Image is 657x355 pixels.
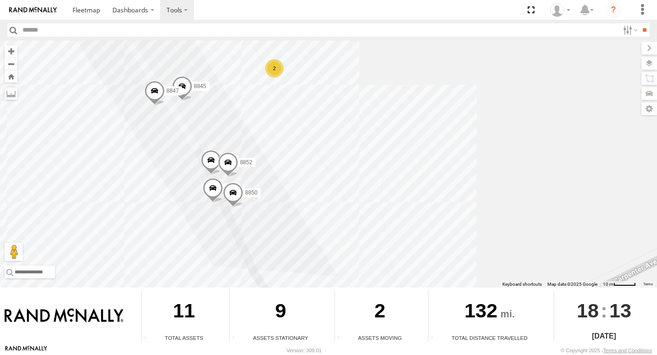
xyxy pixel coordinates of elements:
[619,23,639,37] label: Search Filter Options
[429,335,442,342] div: Total distance travelled by all assets within specified date range and applied filters
[5,308,123,324] img: Rand McNally
[600,281,639,288] button: Map Scale: 10 m per 45 pixels
[5,57,17,70] button: Zoom out
[606,3,621,17] i: ?
[429,291,551,334] div: 132
[5,70,17,83] button: Zoom Home
[335,291,425,334] div: 2
[335,335,349,342] div: Total number of assets current in transit.
[265,59,284,78] div: 2
[194,83,206,89] span: 8845
[603,282,613,287] span: 10 m
[429,334,551,342] div: Total Distance Travelled
[5,87,17,100] label: Measure
[554,331,654,342] div: [DATE]
[142,291,226,334] div: 11
[167,87,179,94] span: 8847
[554,291,654,330] div: :
[609,291,631,330] span: 13
[577,291,599,330] span: 18
[245,189,257,195] span: 8850
[5,45,17,57] button: Zoom in
[240,159,252,166] span: 8852
[643,282,653,286] a: Terms (opens in new tab)
[142,335,156,342] div: Total number of Enabled Assets
[230,334,331,342] div: Assets Stationary
[230,335,244,342] div: Total number of assets current stationary.
[5,346,47,355] a: Visit our Website
[230,291,331,334] div: 9
[5,243,23,261] button: Drag Pegman onto the map to open Street View
[9,7,57,13] img: rand-logo.svg
[547,3,573,17] div: Valeo Dash
[502,281,542,288] button: Keyboard shortcuts
[641,102,657,115] label: Map Settings
[561,348,652,353] div: © Copyright 2025 -
[142,334,226,342] div: Total Assets
[335,334,425,342] div: Assets Moving
[547,282,597,287] span: Map data ©2025 Google
[287,348,322,353] div: Version: 309.01
[603,348,652,353] a: Terms and Conditions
